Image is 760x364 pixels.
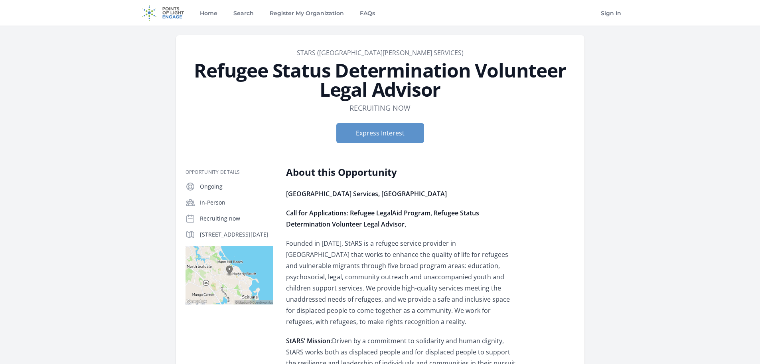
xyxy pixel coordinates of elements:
[200,199,273,207] p: In-Person
[200,231,273,239] p: [STREET_ADDRESS][DATE]
[286,209,479,229] strong: Call for Applications: Refugee LegalAid Program, Refugee Status Determination Volunteer Legal Adv...
[286,238,519,327] p: Founded in [DATE], StARS is a refugee service provider in [GEOGRAPHIC_DATA] that works to enhance...
[286,166,519,179] h2: About this Opportunity
[286,336,332,345] strong: StARS’ Mission:
[336,123,424,143] button: Express Interest
[186,169,273,175] h3: Opportunity Details
[186,61,575,99] h1: Refugee Status Determination Volunteer Legal Advisor
[200,183,273,191] p: Ongoing
[297,48,464,57] a: StARS ([GEOGRAPHIC_DATA][PERSON_NAME] Services)
[286,189,447,198] strong: [GEOGRAPHIC_DATA] Services, [GEOGRAPHIC_DATA]
[186,246,273,304] img: Map
[200,215,273,223] p: Recruiting now
[349,102,411,113] dd: Recruiting now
